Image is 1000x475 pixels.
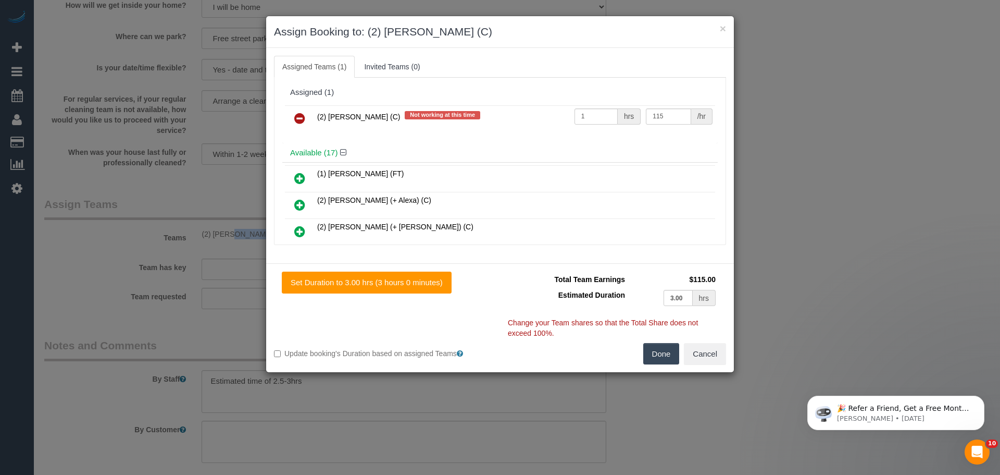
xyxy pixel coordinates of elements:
[693,290,716,306] div: hrs
[274,56,355,78] a: Assigned Teams (1)
[317,196,431,204] span: (2) [PERSON_NAME] (+ Alexa) (C)
[792,374,1000,447] iframe: Intercom notifications message
[317,113,400,121] span: (2) [PERSON_NAME] (C)
[618,108,641,125] div: hrs
[274,348,492,359] label: Update booking's Duration based on assigned Teams
[290,88,710,97] div: Assigned (1)
[274,350,281,357] input: Update booking's Duration based on assigned Teams
[643,343,680,365] button: Done
[356,56,428,78] a: Invited Teams (0)
[405,111,480,119] span: Not working at this time
[628,272,718,287] td: $115.00
[691,108,712,125] div: /hr
[290,149,710,157] h4: Available (17)
[986,440,998,448] span: 10
[965,440,990,465] iframe: Intercom live chat
[508,272,628,287] td: Total Team Earnings
[684,343,726,365] button: Cancel
[720,23,726,34] button: ×
[317,223,473,231] span: (2) [PERSON_NAME] (+ [PERSON_NAME]) (C)
[317,169,404,178] span: (1) [PERSON_NAME] (FT)
[274,24,726,40] h3: Assign Booking to: (2) [PERSON_NAME] (C)
[282,272,452,294] button: Set Duration to 3.00 hrs (3 hours 0 minutes)
[558,291,625,299] span: Estimated Duration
